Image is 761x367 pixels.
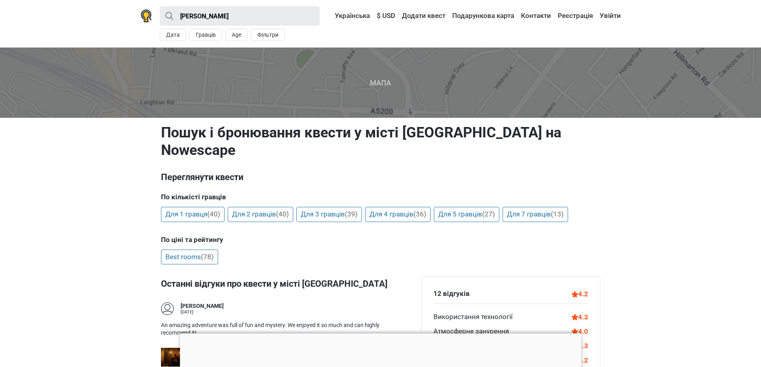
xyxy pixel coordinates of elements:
[433,312,513,322] div: Використання технології
[201,253,214,261] span: (78)
[161,348,189,367] img: Elixir Mystery
[141,10,152,22] img: Nowescape logo
[181,302,224,310] div: [PERSON_NAME]
[161,321,399,337] p: An amazing adventure was full of fun and mystery. We enjoyed it so much and can highly recommend it!
[329,13,335,19] img: Українська
[365,207,431,222] a: Для 4 гравців(36)
[161,124,600,159] h1: Пошук і бронювання квести у місті [GEOGRAPHIC_DATA] на Nowescape
[161,193,600,201] h5: По кількісті гравців
[160,6,320,26] input: try “London”
[519,9,553,23] a: Контакти
[161,171,600,184] h3: Переглянути квести
[375,9,397,23] a: $ USD
[207,210,220,218] span: (40)
[450,9,516,23] a: Подарункова карта
[434,207,499,222] a: Для 5 гравців(27)
[161,236,600,244] h5: По ціні та рейтингу
[345,210,358,218] span: (39)
[598,9,621,23] a: Увійти
[251,29,285,41] button: Фільтри
[161,207,225,222] a: Для 1 гравця(40)
[228,207,293,222] a: Для 2 гравців(40)
[161,348,399,367] a: Elixir Mystery Квест Elixir Mystery
[161,250,218,265] a: Best rooms(78)
[160,29,186,41] button: Дата
[413,210,426,218] span: (36)
[161,276,415,290] h3: Останні відгуки про квести у місті [GEOGRAPHIC_DATA]
[296,207,362,222] a: Для 3 гравців(39)
[433,289,470,299] div: 12 відгуків
[433,326,509,337] div: Атмосферне занурення
[189,29,222,41] button: Гравців
[482,210,495,218] span: (27)
[551,210,564,218] span: (13)
[572,312,588,322] div: 4.3
[503,207,568,222] a: Для 7 гравців(13)
[181,310,224,314] div: [DATE]
[225,29,248,41] button: Age
[572,289,588,299] div: 4.2
[572,326,588,337] div: 4.0
[556,9,595,23] a: Реєстрація
[400,9,447,23] a: Додати квест
[327,9,372,23] a: Українська
[276,210,289,218] span: (40)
